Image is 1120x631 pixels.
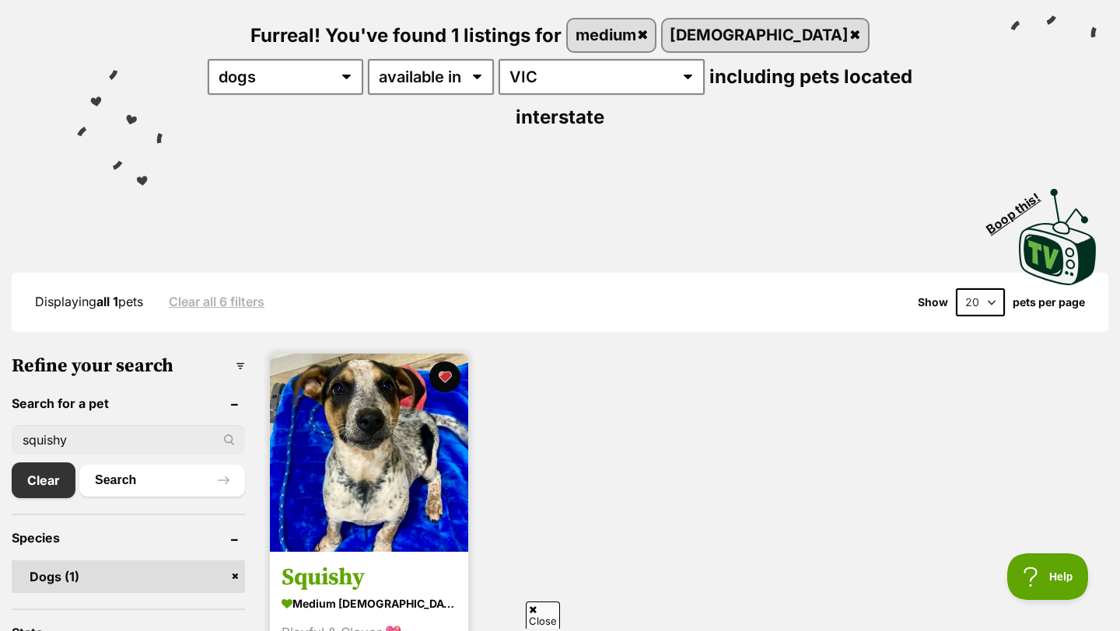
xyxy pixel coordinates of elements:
header: Species [12,531,245,545]
input: Toby [12,425,245,455]
h3: Refine your search [12,355,245,377]
span: including pets located interstate [516,65,912,128]
span: Boop this! [984,180,1055,236]
a: medium [568,19,655,51]
span: Displaying pets [35,294,143,309]
a: Boop this! [1019,175,1097,288]
strong: medium [DEMOGRAPHIC_DATA] Dog [282,592,457,615]
img: PetRescue TV logo [1019,189,1097,285]
span: Close [526,601,560,629]
button: Search [79,465,245,496]
img: Squishy - Mixed Dog [270,354,468,552]
span: Furreal! You've found 1 listings for [250,23,562,46]
strong: all 1 [96,294,118,309]
button: favourite [429,361,460,392]
a: Clear [12,462,75,498]
h3: Squishy [282,563,457,592]
iframe: Help Scout Beacon - Open [1007,553,1089,600]
a: Clear all 6 filters [169,295,264,309]
header: Search for a pet [12,396,245,410]
a: [DEMOGRAPHIC_DATA] [663,19,868,51]
span: Show [918,296,948,309]
a: Dogs (1) [12,560,245,593]
label: pets per page [1013,296,1085,309]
